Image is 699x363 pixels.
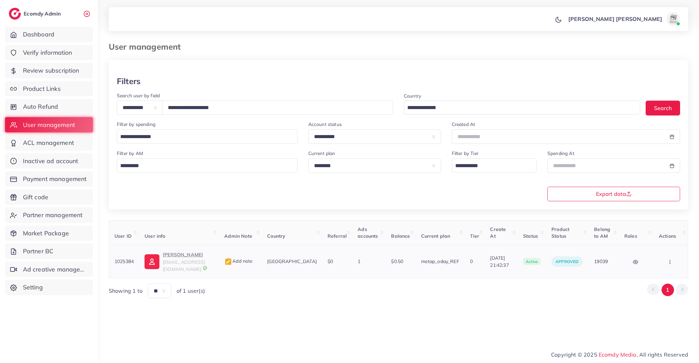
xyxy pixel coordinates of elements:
[594,226,610,239] span: Belong to AM
[23,175,87,183] span: Payment management
[23,84,61,93] span: Product Links
[551,351,688,359] span: Copyright © 2025
[404,93,421,99] label: Country
[5,280,93,295] a: Setting
[470,258,473,264] span: 0
[23,247,54,256] span: Partner BC
[23,48,72,57] span: Verify information
[224,233,252,239] span: Admin Note
[118,132,289,142] input: Search for option
[117,121,155,128] label: Filter by spending
[646,101,680,115] button: Search
[5,189,93,205] a: Gift code
[9,8,62,20] a: logoEcomdy Admin
[114,233,132,239] span: User ID
[599,351,637,358] a: Ecomdy Media
[23,157,78,165] span: Inactive ad account
[23,121,75,129] span: User management
[5,243,93,259] a: Partner BC
[667,12,680,26] img: avatar
[9,8,21,20] img: logo
[23,30,54,39] span: Dashboard
[328,258,333,264] span: $0
[405,103,631,113] input: Search for option
[358,258,360,264] span: 1
[404,101,640,114] div: Search for option
[523,258,541,265] span: active
[23,193,48,202] span: Gift code
[23,265,88,274] span: Ad creative management
[267,258,317,264] span: [GEOGRAPHIC_DATA]
[470,233,480,239] span: Tier
[391,258,403,264] span: $0.50
[659,233,676,239] span: Actions
[118,161,289,171] input: Search for option
[421,258,459,264] span: metap_oday_REF
[267,233,285,239] span: Country
[224,258,253,264] span: Add note
[5,262,93,277] a: Ad creative management
[5,207,93,223] a: Partner management
[568,15,662,23] p: [PERSON_NAME] [PERSON_NAME]
[523,233,538,239] span: Status
[453,161,528,171] input: Search for option
[203,266,207,270] img: 9CAL8B2pu8EFxCJHYAAAAldEVYdGRhdGU6Y3JlYXRlADIwMjItMTItMDlUMDQ6NTg6MzkrMDA6MDBXSlgLAAAAJXRFWHRkYXR...
[490,255,512,268] span: [DATE] 21:42:37
[5,171,93,187] a: Payment management
[23,66,79,75] span: Review subscription
[109,287,143,295] span: Showing 1 to
[5,226,93,241] a: Market Package
[5,153,93,169] a: Inactive ad account
[117,129,297,144] div: Search for option
[490,226,506,239] span: Create At
[5,27,93,42] a: Dashboard
[624,233,637,239] span: Roles
[647,284,688,296] ul: Pagination
[358,226,378,239] span: Ads accounts
[163,251,213,259] p: [PERSON_NAME]
[5,117,93,133] a: User management
[5,63,93,78] a: Review subscription
[5,45,93,60] a: Verify information
[391,233,410,239] span: Balance
[117,76,140,86] h3: Filters
[452,150,478,157] label: Filter by Tier
[565,12,683,26] a: [PERSON_NAME] [PERSON_NAME]avatar
[328,233,347,239] span: Referral
[23,229,69,238] span: Market Package
[23,211,83,219] span: Partner management
[452,121,475,128] label: Created At
[177,287,205,295] span: of 1 user(s)
[23,283,43,292] span: Setting
[117,150,143,157] label: Filter by AM
[452,158,537,173] div: Search for option
[145,254,159,269] img: ic-user-info.36bf1079.svg
[109,42,186,52] h3: User management
[117,158,297,173] div: Search for option
[24,10,62,17] h2: Ecomdy Admin
[308,150,335,157] label: Current plan
[224,258,232,266] img: admin_note.cdd0b510.svg
[5,135,93,151] a: ACL management
[596,191,631,197] span: Export data
[421,233,450,239] span: Current plan
[23,138,74,147] span: ACL management
[637,351,688,359] span: , All rights Reserved
[547,150,574,157] label: Spending At
[145,251,213,273] a: [PERSON_NAME][EMAIL_ADDRESS][DOMAIN_NAME]
[551,226,569,239] span: Product Status
[662,284,674,296] button: Go to page 1
[163,259,205,272] span: [EMAIL_ADDRESS][DOMAIN_NAME]
[594,258,608,264] span: 19039
[145,233,165,239] span: User info
[5,81,93,97] a: Product Links
[114,258,134,264] span: 1025384
[547,187,680,201] button: Export data
[5,99,93,114] a: Auto Refund
[555,259,578,264] span: approved
[308,121,342,128] label: Account status
[23,102,58,111] span: Auto Refund
[117,92,160,99] label: Search user by field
